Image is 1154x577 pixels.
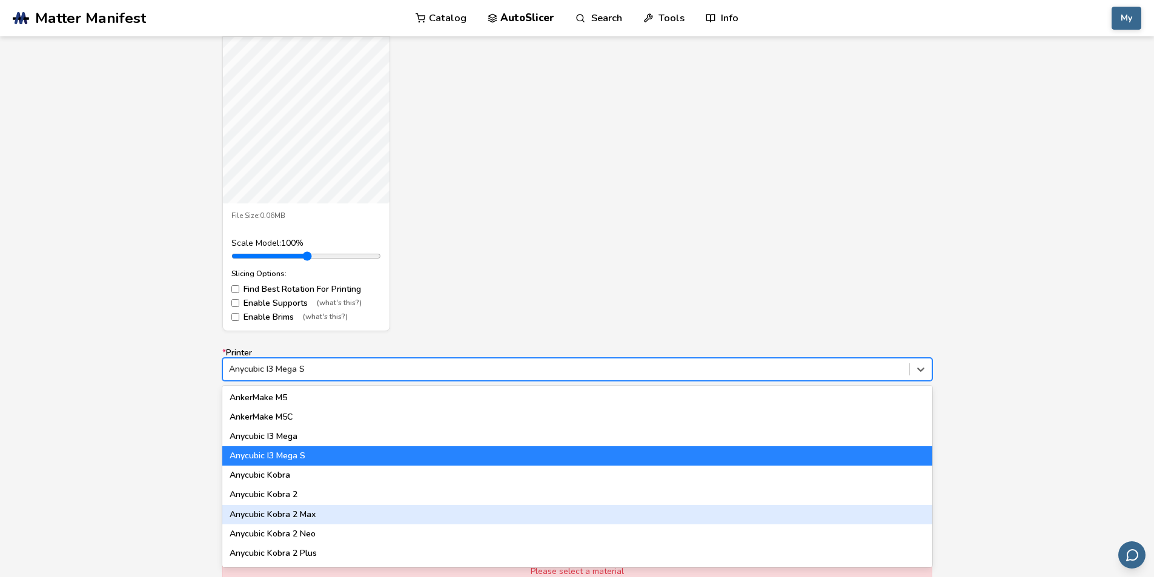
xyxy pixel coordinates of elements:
[303,313,348,321] span: (what's this?)
[222,544,932,563] div: Anycubic Kobra 2 Plus
[222,388,932,407] div: AnkerMake M5
[222,466,932,485] div: Anycubic Kobra
[229,364,231,374] input: *PrinterAnycubic I3 Mega SAnkerMake M5AnkerMake M5CAnycubic I3 MegaAnycubic I3 Mega SAnycubic Kob...
[35,10,146,27] span: Matter Manifest
[231,285,239,293] input: Find Best Rotation For Printing
[222,505,932,524] div: Anycubic Kobra 2 Max
[222,348,932,381] label: Printer
[222,427,932,446] div: Anycubic I3 Mega
[231,299,239,307] input: Enable Supports(what's this?)
[1112,7,1141,30] button: My
[222,446,932,466] div: Anycubic I3 Mega S
[231,313,239,321] input: Enable Brims(what's this?)
[222,485,932,504] div: Anycubic Kobra 2
[222,407,932,427] div: AnkerMake M5C
[222,524,932,544] div: Anycubic Kobra 2 Neo
[231,269,381,278] div: Slicing Options:
[231,312,381,322] label: Enable Brims
[317,299,362,308] span: (what's this?)
[231,212,381,220] div: File Size: 0.06MB
[231,285,381,294] label: Find Best Rotation For Printing
[231,239,381,248] div: Scale Model: 100 %
[1118,541,1146,569] button: Send feedback via email
[231,298,381,308] label: Enable Supports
